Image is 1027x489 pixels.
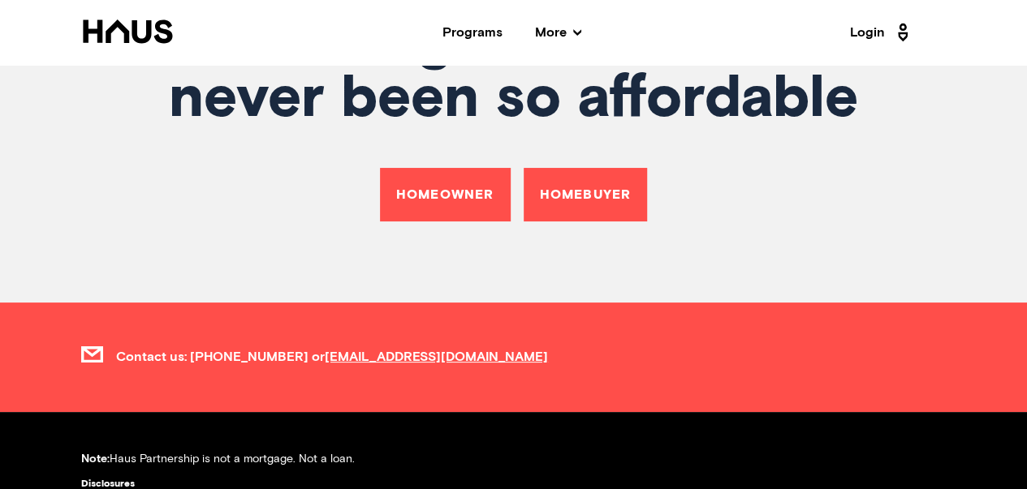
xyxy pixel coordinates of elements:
span: Contact us: [PHONE_NUMBER] or [116,350,548,365]
span: More [535,26,581,39]
span: Note: [81,453,110,465]
a: Programs [442,26,503,39]
a: Homebuyer [524,168,648,221]
a: Login [850,19,913,45]
a: [EMAIL_ADDRESS][DOMAIN_NAME] [325,350,548,363]
a: Homeowner [380,168,511,221]
p: Haus Partnership is not a mortgage. Not a loan. [81,453,946,466]
h1: Owning a home has never been so affordable [81,12,946,129]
